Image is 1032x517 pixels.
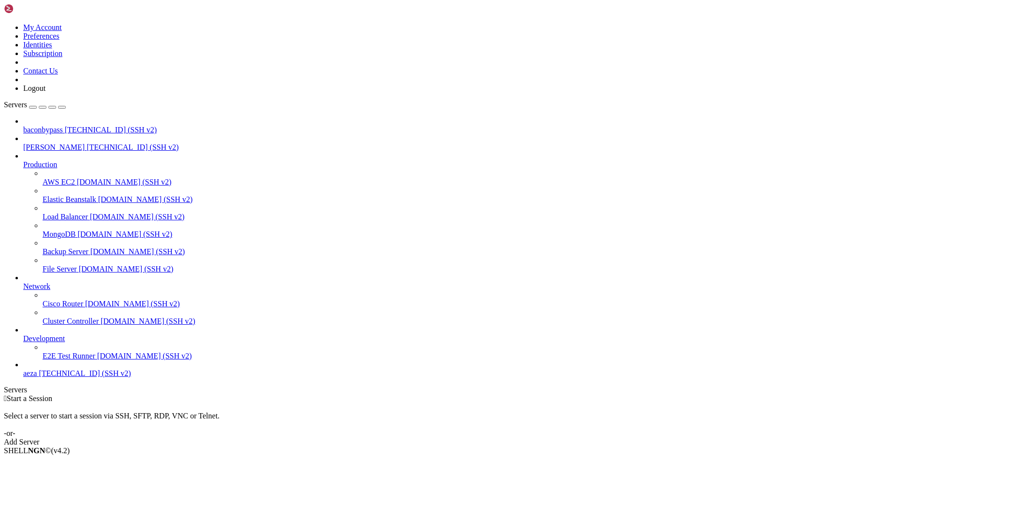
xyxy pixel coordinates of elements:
[85,300,180,308] span: [DOMAIN_NAME] (SSH v2)
[23,23,62,31] a: My Account
[23,334,1028,343] a: Development
[77,178,172,186] span: [DOMAIN_NAME] (SSH v2)
[23,126,63,134] span: baconbypass
[101,317,195,325] span: [DOMAIN_NAME] (SSH v2)
[23,160,57,169] span: Production
[4,394,7,402] span: 
[23,67,58,75] a: Contact Us
[43,178,1028,187] a: AWS EC2 [DOMAIN_NAME] (SSH v2)
[43,169,1028,187] li: AWS EC2 [DOMAIN_NAME] (SSH v2)
[43,352,1028,360] a: E2E Test Runner [DOMAIN_NAME] (SSH v2)
[51,446,70,455] span: 4.2.0
[43,352,95,360] span: E2E Test Runner
[23,334,65,343] span: Development
[43,265,1028,273] a: File Server [DOMAIN_NAME] (SSH v2)
[43,291,1028,308] li: Cisco Router [DOMAIN_NAME] (SSH v2)
[43,187,1028,204] li: Elastic Beanstalk [DOMAIN_NAME] (SSH v2)
[43,178,75,186] span: AWS EC2
[43,195,1028,204] a: Elastic Beanstalk [DOMAIN_NAME] (SSH v2)
[4,438,1028,446] div: Add Server
[23,32,60,40] a: Preferences
[23,126,1028,134] a: baconbypass [TECHNICAL_ID] (SSH v2)
[43,230,1028,239] a: MongoDB [DOMAIN_NAME] (SSH v2)
[4,101,66,109] a: Servers
[4,403,1028,438] div: Select a server to start a session via SSH, SFTP, RDP, VNC or Telnet. -or-
[43,213,88,221] span: Load Balancer
[98,195,193,203] span: [DOMAIN_NAME] (SSH v2)
[90,213,185,221] span: [DOMAIN_NAME] (SSH v2)
[43,265,77,273] span: File Server
[23,41,52,49] a: Identities
[23,117,1028,134] li: baconbypass [TECHNICAL_ID] (SSH v2)
[4,446,70,455] span: SHELL ©
[23,134,1028,152] li: [PERSON_NAME] [TECHNICAL_ID] (SSH v2)
[77,230,172,238] span: [DOMAIN_NAME] (SSH v2)
[43,317,1028,326] a: Cluster Controller [DOMAIN_NAME] (SSH v2)
[43,239,1028,256] li: Backup Server [DOMAIN_NAME] (SSH v2)
[43,247,1028,256] a: Backup Server [DOMAIN_NAME] (SSH v2)
[23,326,1028,360] li: Development
[23,282,50,290] span: Network
[43,256,1028,273] li: File Server [DOMAIN_NAME] (SSH v2)
[4,4,60,14] img: Shellngn
[23,143,1028,152] a: [PERSON_NAME] [TECHNICAL_ID] (SSH v2)
[43,195,96,203] span: Elastic Beanstalk
[43,213,1028,221] a: Load Balancer [DOMAIN_NAME] (SSH v2)
[23,282,1028,291] a: Network
[23,152,1028,273] li: Production
[87,143,179,151] span: [TECHNICAL_ID] (SSH v2)
[79,265,174,273] span: [DOMAIN_NAME] (SSH v2)
[23,143,85,151] span: [PERSON_NAME]
[43,300,83,308] span: Cisco Router
[39,369,131,377] span: [TECHNICAL_ID] (SSH v2)
[23,84,45,92] a: Logout
[23,273,1028,326] li: Network
[23,160,1028,169] a: Production
[90,247,185,256] span: [DOMAIN_NAME] (SSH v2)
[23,369,1028,378] a: aeza [TECHNICAL_ID] (SSH v2)
[23,49,62,57] a: Subscription
[43,221,1028,239] li: MongoDB [DOMAIN_NAME] (SSH v2)
[43,230,75,238] span: MongoDB
[43,247,89,256] span: Backup Server
[43,204,1028,221] li: Load Balancer [DOMAIN_NAME] (SSH v2)
[43,300,1028,308] a: Cisco Router [DOMAIN_NAME] (SSH v2)
[28,446,45,455] b: NGN
[4,101,27,109] span: Servers
[4,386,1028,394] div: Servers
[43,343,1028,360] li: E2E Test Runner [DOMAIN_NAME] (SSH v2)
[65,126,157,134] span: [TECHNICAL_ID] (SSH v2)
[7,394,52,402] span: Start a Session
[97,352,192,360] span: [DOMAIN_NAME] (SSH v2)
[23,360,1028,378] li: aeza [TECHNICAL_ID] (SSH v2)
[43,317,99,325] span: Cluster Controller
[23,369,37,377] span: aeza
[43,308,1028,326] li: Cluster Controller [DOMAIN_NAME] (SSH v2)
